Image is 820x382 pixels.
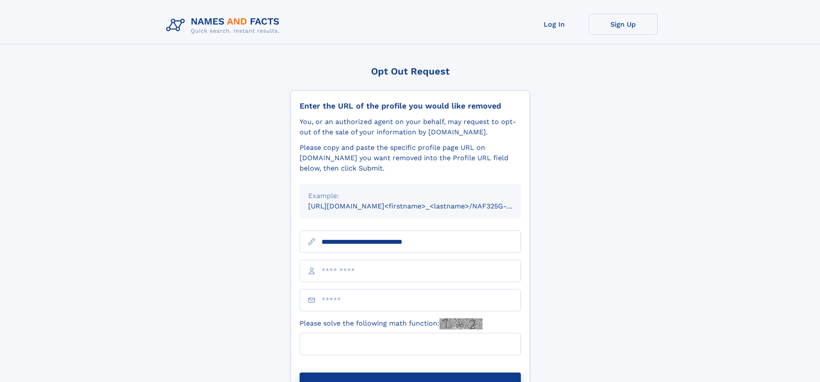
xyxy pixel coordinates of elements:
a: Sign Up [589,14,658,35]
a: Log In [520,14,589,35]
label: Please solve the following math function: [300,318,483,329]
div: Example: [308,191,512,201]
div: Opt Out Request [291,66,530,77]
small: [URL][DOMAIN_NAME]<firstname>_<lastname>/NAF325G-xxxxxxxx [308,202,537,210]
div: You, or an authorized agent on your behalf, may request to opt-out of the sale of your informatio... [300,117,521,137]
div: Please copy and paste the specific profile page URL on [DOMAIN_NAME] you want removed into the Pr... [300,143,521,174]
div: Enter the URL of the profile you would like removed [300,101,521,111]
img: Logo Names and Facts [163,14,287,37]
